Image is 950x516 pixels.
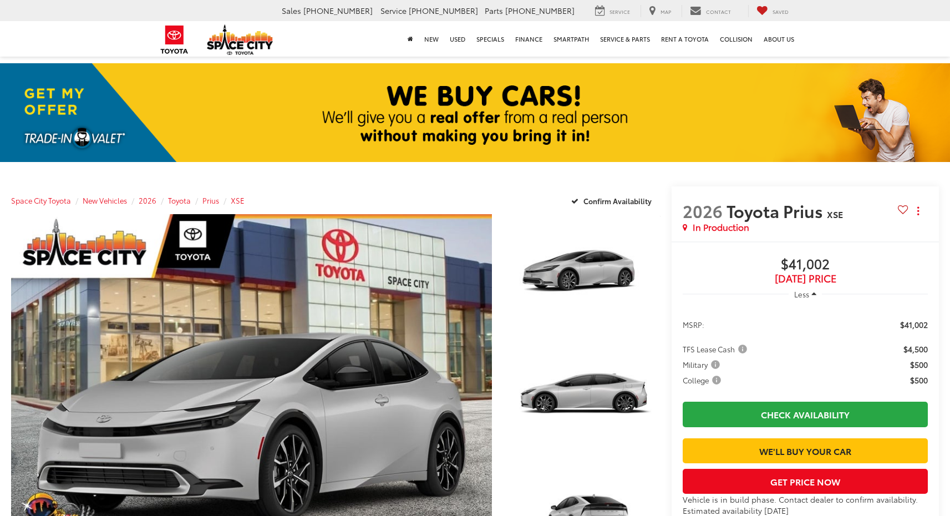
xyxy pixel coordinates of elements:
[154,22,195,58] img: Toyota
[908,201,928,221] button: Actions
[583,196,652,206] span: Confirm Availability
[727,199,827,222] span: Toyota Prius
[548,21,595,57] a: SmartPath
[207,24,273,55] img: Space City Toyota
[587,5,638,17] a: Service
[471,21,510,57] a: Specials
[661,8,671,15] span: Map
[609,8,630,15] span: Service
[714,21,758,57] a: Collision
[303,5,373,16] span: [PHONE_NUMBER]
[282,5,301,16] span: Sales
[683,256,928,273] span: $41,002
[683,359,724,370] button: Military
[683,438,928,463] a: We'll Buy Your Car
[917,206,919,215] span: dropdown dots
[565,191,661,210] button: Confirm Availability
[409,5,478,16] span: [PHONE_NUMBER]
[502,213,662,333] img: 2026 Toyota Prius XSE
[683,273,928,284] span: [DATE] Price
[683,319,704,330] span: MSRP:
[683,359,722,370] span: Military
[682,5,739,17] a: Contact
[83,195,127,205] a: New Vehicles
[683,375,725,386] button: College
[683,402,928,427] a: Check Availability
[910,359,928,370] span: $500
[510,21,548,57] a: Finance
[758,21,800,57] a: About Us
[641,5,679,17] a: Map
[139,195,156,205] a: 2026
[794,289,809,299] span: Less
[706,8,731,15] span: Contact
[11,195,71,205] a: Space City Toyota
[748,5,797,17] a: My Saved Vehicles
[444,21,471,57] a: Used
[380,5,407,16] span: Service
[910,375,928,386] span: $500
[683,469,928,494] button: Get Price Now
[693,221,749,234] span: In Production
[502,337,662,457] img: 2026 Toyota Prius XSE
[656,21,714,57] a: Rent a Toyota
[402,21,419,57] a: Home
[202,195,219,205] a: Prius
[485,5,503,16] span: Parts
[595,21,656,57] a: Service & Parts
[504,214,661,332] a: Expand Photo 1
[419,21,444,57] a: New
[789,284,822,304] button: Less
[683,343,751,355] button: TFS Lease Cash
[504,338,661,456] a: Expand Photo 2
[900,319,928,330] span: $41,002
[827,208,843,220] span: XSE
[903,343,928,355] span: $4,500
[231,195,245,205] a: XSE
[683,199,723,222] span: 2026
[683,343,749,355] span: TFS Lease Cash
[773,8,789,15] span: Saved
[683,375,723,386] span: College
[683,494,928,516] div: Vehicle is in build phase. Contact dealer to confirm availability. Estimated availability [DATE]
[168,195,191,205] a: Toyota
[505,5,575,16] span: [PHONE_NUMBER]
